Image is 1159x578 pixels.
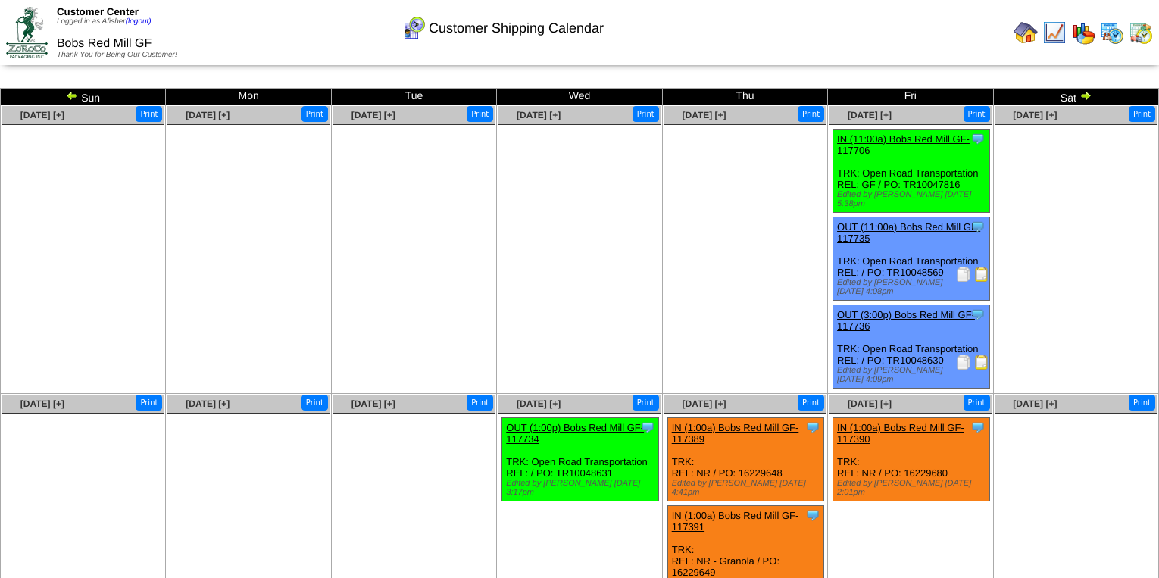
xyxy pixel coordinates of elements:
[837,221,980,244] a: OUT (11:00a) Bobs Red Mill GF-117735
[1079,89,1092,102] img: arrowright.gif
[1071,20,1095,45] img: graph.gif
[1042,20,1067,45] img: line_graph.gif
[837,422,964,445] a: IN (1:00a) Bobs Red Mill GF-117390
[833,130,990,213] div: TRK: Open Road Transportation REL: GF / PO: TR10047816
[970,307,986,322] img: Tooltip
[57,37,152,50] span: Bobs Red Mill GF
[633,106,659,122] button: Print
[506,422,644,445] a: OUT (1:00p) Bobs Red Mill GF-117734
[970,420,986,435] img: Tooltip
[956,267,971,282] img: Packing Slip
[57,17,152,26] span: Logged in as Afisher
[662,89,827,105] td: Thu
[805,508,820,523] img: Tooltip
[848,110,892,120] a: [DATE] [+]
[798,106,824,122] button: Print
[837,479,989,497] div: Edited by [PERSON_NAME] [DATE] 2:01pm
[1013,398,1057,409] a: [DATE] [+]
[682,398,726,409] a: [DATE] [+]
[837,366,989,384] div: Edited by [PERSON_NAME] [DATE] 4:09pm
[1129,106,1155,122] button: Print
[351,398,395,409] a: [DATE] [+]
[837,309,975,332] a: OUT (3:00p) Bobs Red Mill GF-117736
[517,110,561,120] a: [DATE] [+]
[136,106,162,122] button: Print
[506,479,658,497] div: Edited by [PERSON_NAME] [DATE] 3:17pm
[667,418,824,501] div: TRK: REL: NR / PO: 16229648
[833,217,990,301] div: TRK: Open Road Transportation REL: / PO: TR10048569
[1,89,166,105] td: Sun
[833,418,990,501] div: TRK: REL: NR / PO: 16229680
[837,278,989,296] div: Edited by [PERSON_NAME] [DATE] 4:08pm
[974,355,989,370] img: Bill of Lading
[186,398,230,409] a: [DATE] [+]
[6,7,48,58] img: ZoRoCo_Logo(Green%26Foil)%20jpg.webp
[640,420,655,435] img: Tooltip
[301,395,328,411] button: Print
[970,131,986,146] img: Tooltip
[467,395,493,411] button: Print
[1129,395,1155,411] button: Print
[517,398,561,409] a: [DATE] [+]
[964,395,990,411] button: Print
[974,267,989,282] img: Bill of Lading
[301,106,328,122] button: Print
[798,395,824,411] button: Print
[1013,110,1057,120] a: [DATE] [+]
[672,479,824,497] div: Edited by [PERSON_NAME] [DATE] 4:41pm
[833,305,990,389] div: TRK: Open Road Transportation REL: / PO: TR10048630
[837,133,970,156] a: IN (11:00a) Bobs Red Mill GF-117706
[805,420,820,435] img: Tooltip
[497,89,662,105] td: Wed
[166,89,331,105] td: Mon
[66,89,78,102] img: arrowleft.gif
[186,110,230,120] a: [DATE] [+]
[848,398,892,409] a: [DATE] [+]
[331,89,496,105] td: Tue
[351,110,395,120] a: [DATE] [+]
[828,89,993,105] td: Fri
[633,395,659,411] button: Print
[20,398,64,409] a: [DATE] [+]
[1014,20,1038,45] img: home.gif
[672,422,799,445] a: IN (1:00a) Bobs Red Mill GF-117389
[467,106,493,122] button: Print
[136,395,162,411] button: Print
[429,20,604,36] span: Customer Shipping Calendar
[502,418,659,501] div: TRK: Open Road Transportation REL: / PO: TR10048631
[837,190,989,208] div: Edited by [PERSON_NAME] [DATE] 5:38pm
[993,89,1158,105] td: Sat
[126,17,152,26] a: (logout)
[401,16,426,40] img: calendarcustomer.gif
[964,106,990,122] button: Print
[1129,20,1153,45] img: calendarinout.gif
[57,51,177,59] span: Thank You for Being Our Customer!
[57,6,139,17] span: Customer Center
[672,510,799,533] a: IN (1:00a) Bobs Red Mill GF-117391
[970,219,986,234] img: Tooltip
[20,110,64,120] a: [DATE] [+]
[682,110,726,120] a: [DATE] [+]
[1100,20,1124,45] img: calendarprod.gif
[956,355,971,370] img: Packing Slip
